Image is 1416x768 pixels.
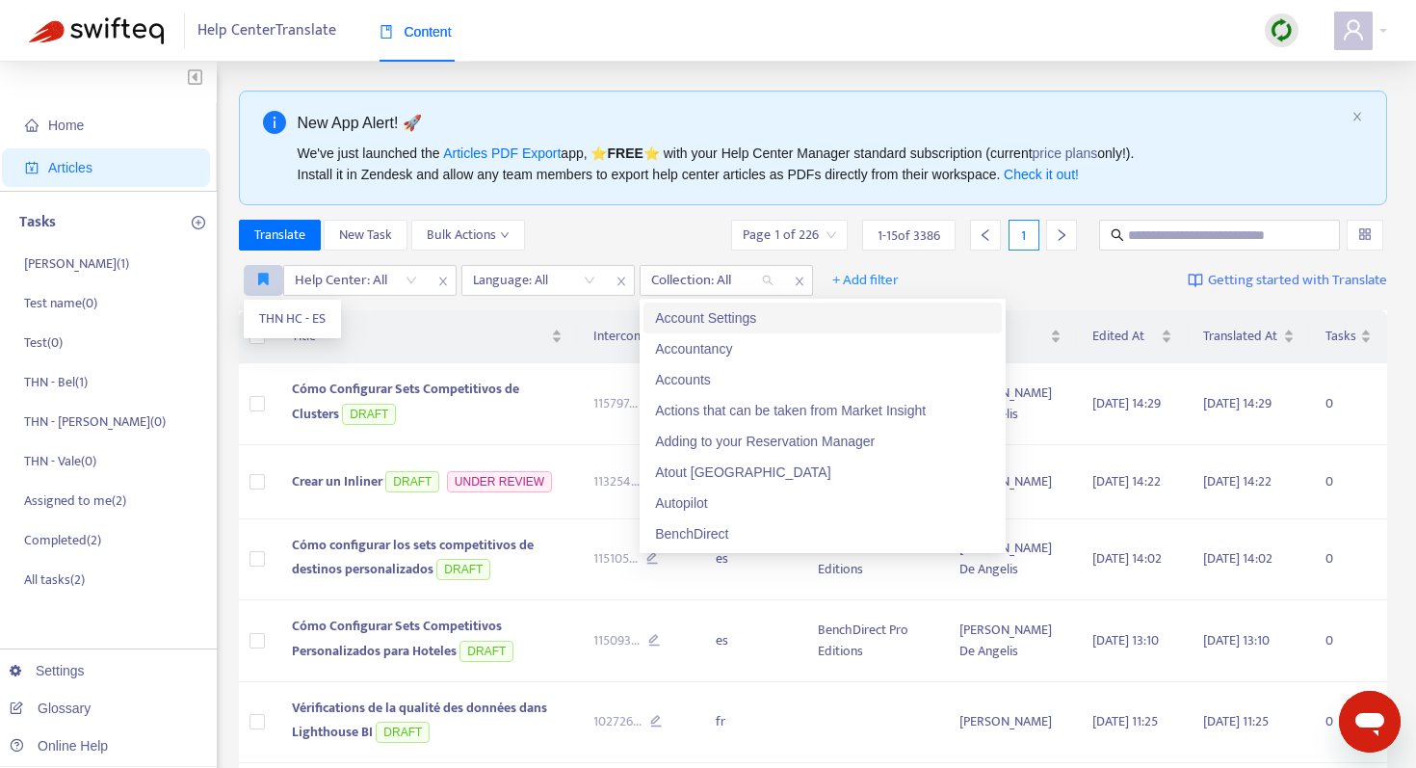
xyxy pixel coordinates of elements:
[10,701,91,716] a: Glossary
[655,400,990,421] div: Actions that can be taken from Market Insight
[802,519,945,601] td: BenchDirect Pro Editions
[1203,547,1272,569] span: [DATE] 14:02
[1092,547,1162,569] span: [DATE] 14:02
[1339,691,1401,753] iframe: Button to launch messaging window
[643,426,1002,457] div: Adding to your Reservation Manager
[1092,470,1161,492] span: [DATE] 14:22
[276,310,579,363] th: Title
[944,310,1077,363] th: Author
[802,600,945,682] td: BenchDirect Pro Editions
[192,216,205,229] span: plus-circle
[1208,270,1387,292] span: Getting started with Translate
[655,338,990,359] div: Accountancy
[1203,392,1272,414] span: [DATE] 14:29
[298,143,1345,185] div: We've just launched the app, ⭐ ⭐️ with your Help Center Manager standard subscription (current on...
[10,663,85,678] a: Settings
[1092,326,1156,347] span: Edited At
[431,270,456,293] span: close
[436,559,490,580] span: DRAFT
[263,111,286,134] span: info-circle
[447,471,552,492] span: UNDER REVIEW
[700,600,802,682] td: es
[1092,710,1158,732] span: [DATE] 11:25
[700,682,802,764] td: fr
[593,630,640,651] span: 115093 ...
[643,457,1002,488] div: Atout France
[380,24,452,40] span: Content
[1188,265,1387,296] a: Getting started with Translate
[292,534,534,581] span: Cómo configurar los sets competitivos de destinos personalizados
[1033,146,1098,161] a: price plans
[700,519,802,601] td: es
[48,118,84,133] span: Home
[578,310,700,363] th: Intercom ID
[19,211,56,234] p: Tasks
[500,230,510,240] span: down
[25,119,39,132] span: home
[24,372,88,392] p: THN - Bel ( 1 )
[24,253,129,274] p: [PERSON_NAME] ( 1 )
[1004,167,1079,182] a: Check it out!
[818,265,913,296] button: + Add filter
[643,518,1002,549] div: BenchDirect
[643,333,1002,364] div: Accountancy
[1009,220,1039,251] div: 1
[1203,629,1270,651] span: [DATE] 13:10
[593,548,638,569] span: 115105 ...
[24,569,85,590] p: All tasks ( 2 )
[832,269,899,292] span: + Add filter
[979,228,992,242] span: left
[239,220,321,251] button: Translate
[1203,326,1279,347] span: Translated At
[376,722,430,743] span: DRAFT
[25,161,39,174] span: account-book
[1351,111,1363,122] span: close
[254,225,305,246] span: Translate
[411,220,525,251] button: Bulk Actionsdown
[298,111,1345,135] div: New App Alert! 🚀
[443,146,561,161] a: Articles PDF Export
[292,697,547,744] span: Vérifications de la qualité des données dans Lighthouse BI
[197,13,336,49] span: Help Center Translate
[1188,310,1310,363] th: Translated At
[1077,310,1187,363] th: Edited At
[385,471,439,492] span: DRAFT
[1325,326,1356,347] span: Tasks
[292,326,548,347] span: Title
[324,220,407,251] button: New Task
[1188,273,1203,288] img: image-link
[342,404,396,425] span: DRAFT
[1310,445,1387,519] td: 0
[1310,363,1387,445] td: 0
[944,519,1077,601] td: [PERSON_NAME] De Angelis
[24,530,101,550] p: Completed ( 2 )
[655,492,990,514] div: Autopilot
[1310,600,1387,682] td: 0
[609,270,634,293] span: close
[1342,18,1365,41] span: user
[1351,111,1363,123] button: close
[24,451,96,471] p: THN - Vale ( 0 )
[643,364,1002,395] div: Accounts
[593,326,669,347] span: Intercom ID
[1092,629,1159,651] span: [DATE] 13:10
[607,146,642,161] b: FREE
[944,682,1077,764] td: [PERSON_NAME]
[1092,392,1161,414] span: [DATE] 14:29
[29,17,164,44] img: Swifteq
[24,293,97,313] p: Test name ( 0 )
[259,308,326,330] span: THN HC - ES
[1270,18,1294,42] img: sync.dc5367851b00ba804db3.png
[655,462,990,483] div: Atout [GEOGRAPHIC_DATA]
[593,471,640,492] span: 113254 ...
[655,523,990,544] div: BenchDirect
[1203,710,1269,732] span: [DATE] 11:25
[655,307,990,329] div: Account Settings
[787,270,812,293] span: close
[655,369,990,390] div: Accounts
[1310,519,1387,601] td: 0
[1111,228,1124,242] span: search
[48,160,92,175] span: Articles
[878,225,940,246] span: 1 - 15 of 3386
[593,711,642,732] span: 102726 ...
